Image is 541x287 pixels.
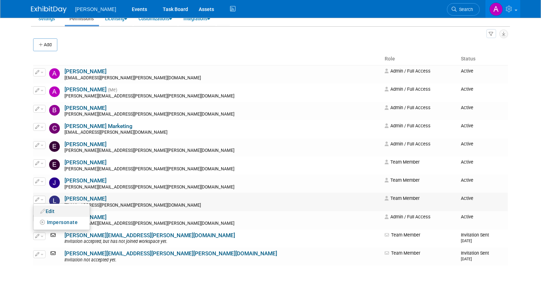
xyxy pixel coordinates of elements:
a: [PERSON_NAME][EMAIL_ADDRESS][PERSON_NAME][DOMAIN_NAME] [64,232,235,239]
button: Impersonate [37,218,82,227]
span: Active [461,196,473,201]
span: [PERSON_NAME] [75,6,116,12]
div: [PERSON_NAME][EMAIL_ADDRESS][PERSON_NAME][PERSON_NAME][DOMAIN_NAME] [64,148,380,154]
th: Status [458,53,508,65]
small: [DATE] [461,239,472,243]
a: [PERSON_NAME] [64,86,106,93]
div: [EMAIL_ADDRESS][PERSON_NAME][DOMAIN_NAME] [64,130,380,135]
span: Team Member [385,232,420,238]
span: Active [461,141,473,147]
div: [PERSON_NAME][EMAIL_ADDRESS][PERSON_NAME][PERSON_NAME][DOMAIN_NAME] [64,112,380,117]
div: [PERSON_NAME][EMAIL_ADDRESS][PERSON_NAME][PERSON_NAME][DOMAIN_NAME] [64,166,380,172]
span: Team Member [385,159,420,165]
img: Abby Kristan [49,68,60,79]
a: [PERSON_NAME] [64,196,106,202]
a: [PERSON_NAME] [64,68,106,75]
span: Impersonate [47,219,78,225]
div: [PERSON_NAME][EMAIL_ADDRESS][PERSON_NAME][PERSON_NAME][DOMAIN_NAME] [64,94,380,99]
div: [PERSON_NAME][EMAIL_ADDRESS][PERSON_NAME][PERSON_NAME][DOMAIN_NAME] [64,221,380,227]
div: [PERSON_NAME][EMAIL_ADDRESS][PERSON_NAME][PERSON_NAME][DOMAIN_NAME] [64,185,380,190]
span: Admin / Full Access [385,68,431,74]
span: Search [457,7,473,12]
img: Amy Pomeroy [49,86,60,97]
span: Team Member [385,196,420,201]
span: Active [461,105,473,110]
a: [PERSON_NAME] Marketing [64,123,132,129]
span: (Me) [108,87,117,92]
span: Admin / Full Access [385,141,431,147]
img: ExhibitDay [31,6,67,13]
img: Lauren Adams [49,196,60,206]
div: [EMAIL_ADDRESS][PERSON_NAME][PERSON_NAME][DOMAIN_NAME] [64,203,380,208]
span: Invitation Sent [461,232,489,243]
img: Justin Iwen [49,177,60,188]
span: Invitation Sent [461,250,489,261]
span: Admin / Full Access [385,214,431,219]
div: Invitation not accepted yet. [64,257,380,263]
span: Active [461,214,473,219]
span: Active [461,177,473,183]
span: Team Member [385,250,420,256]
img: Erica Dole [49,141,60,152]
span: Team Member [385,177,420,183]
span: Admin / Full Access [385,86,431,92]
img: Brittany Gilman [49,105,60,116]
img: Amy Pomeroy [489,2,503,16]
span: Active [461,86,473,92]
div: [EMAIL_ADDRESS][PERSON_NAME][PERSON_NAME][DOMAIN_NAME] [64,75,380,81]
a: [PERSON_NAME] [64,105,106,111]
span: Admin / Full Access [385,123,431,128]
span: Admin / Full Access [385,105,431,110]
a: Search [447,3,480,16]
small: [DATE] [461,257,472,261]
a: [PERSON_NAME] [64,141,106,148]
img: Erin Banfield [49,159,60,170]
a: Edit [33,206,90,216]
button: Add [33,38,57,51]
img: Casella Marketing [49,123,60,134]
div: Invitation accepted, but has not joined workspace yet. [64,239,380,245]
span: Active [461,159,473,165]
a: [PERSON_NAME] [64,177,106,184]
a: [PERSON_NAME] [64,159,106,166]
a: [PERSON_NAME][EMAIL_ADDRESS][PERSON_NAME][PERSON_NAME][DOMAIN_NAME] [64,250,277,257]
th: Role [382,53,458,65]
span: Active [461,123,473,128]
span: Active [461,68,473,74]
